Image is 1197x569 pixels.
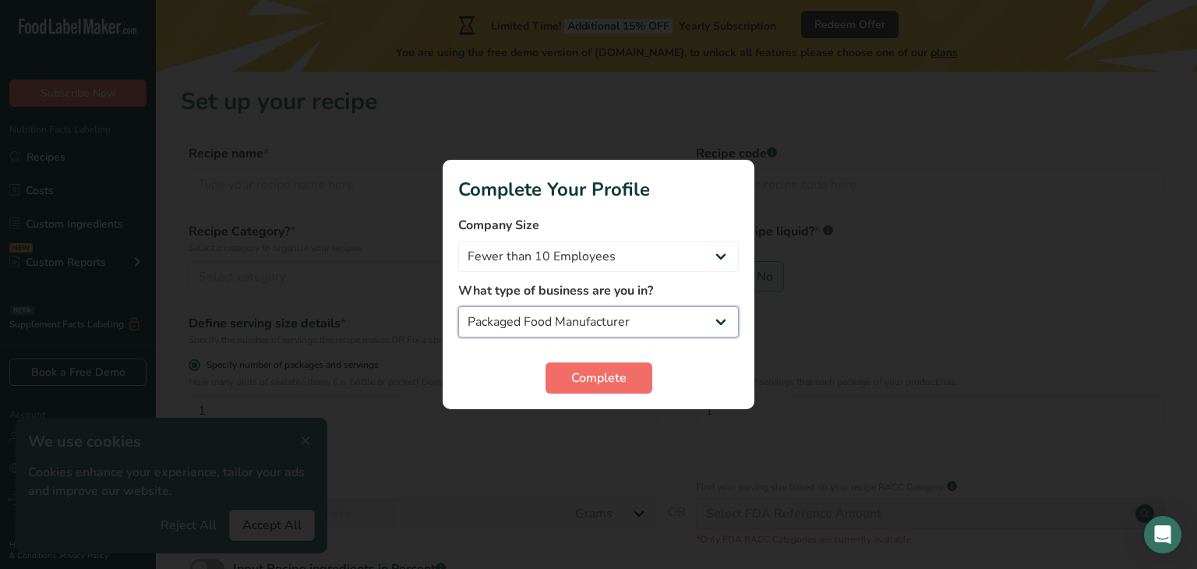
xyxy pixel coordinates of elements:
[458,175,739,203] h1: Complete Your Profile
[458,281,739,300] label: What type of business are you in?
[546,362,652,394] button: Complete
[1144,516,1181,553] div: Open Intercom Messenger
[571,369,627,387] span: Complete
[458,216,739,235] label: Company Size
